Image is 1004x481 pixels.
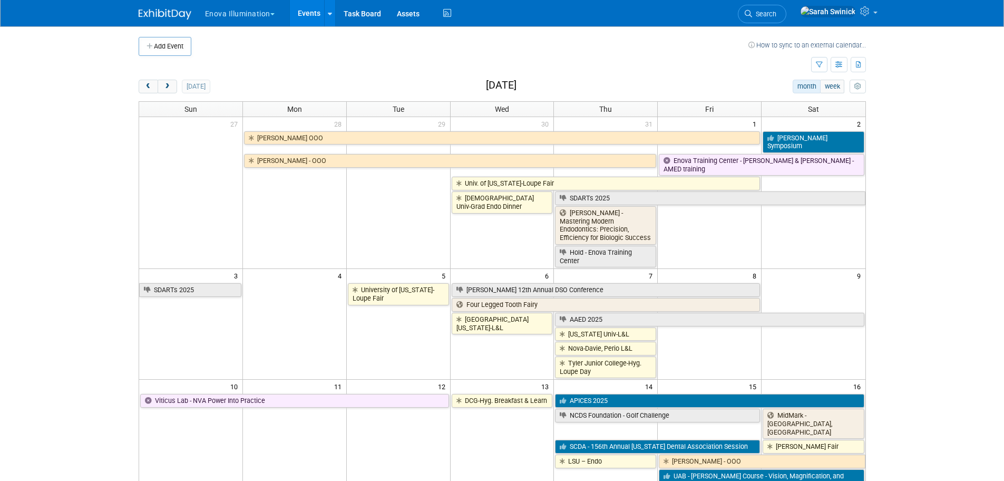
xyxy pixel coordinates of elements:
[748,41,866,49] a: How to sync to an external calendar...
[158,80,177,93] button: next
[139,283,241,297] a: SDARTs 2025
[555,191,865,205] a: SDARTs 2025
[229,117,242,130] span: 27
[486,80,516,91] h2: [DATE]
[452,191,553,213] a: [DEMOGRAPHIC_DATA] Univ-Grad Endo Dinner
[555,394,864,408] a: APICES 2025
[233,269,242,282] span: 3
[856,269,865,282] span: 9
[140,394,449,408] a: Viticus Lab - NVA Power Into Practice
[287,105,302,113] span: Mon
[393,105,404,113] span: Tue
[540,117,553,130] span: 30
[452,394,553,408] a: DCG-Hyg. Breakfast & Learn
[555,206,656,245] a: [PERSON_NAME] - Mastering Modern Endodontics: Precision, Efficiency for Biologic Success
[856,117,865,130] span: 2
[452,298,761,312] a: Four Legged Tooth Fairy
[850,80,865,93] button: myCustomButton
[705,105,714,113] span: Fri
[244,154,656,168] a: [PERSON_NAME] - OOO
[495,105,509,113] span: Wed
[555,409,760,422] a: NCDS Foundation - Golf Challenge
[555,246,656,267] a: Hold - Enova Training Center
[348,283,449,305] a: University of [US_STATE]-Loupe Fair
[644,380,657,393] span: 14
[748,380,761,393] span: 15
[852,380,865,393] span: 16
[763,440,864,454] a: [PERSON_NAME] Fair
[555,328,656,341] a: [US_STATE] Univ-L&L
[544,269,553,282] span: 6
[752,269,761,282] span: 8
[820,80,844,93] button: week
[599,105,612,113] span: Thu
[184,105,197,113] span: Sun
[555,440,760,454] a: SCDA - 156th Annual [US_STATE] Dental Association Session
[555,342,656,355] a: Nova-Davie, Perio L&L
[452,283,761,297] a: [PERSON_NAME] 12th Annual DSO Conference
[555,313,864,326] a: AAED 2025
[763,131,864,153] a: [PERSON_NAME] Symposium
[452,313,553,334] a: [GEOGRAPHIC_DATA][US_STATE]-L&L
[139,80,158,93] button: prev
[659,154,864,176] a: Enova Training Center - [PERSON_NAME] & [PERSON_NAME] - AMED training
[540,380,553,393] span: 13
[555,357,656,378] a: Tyler Junior College-Hyg. Loupe Day
[648,269,657,282] span: 7
[229,380,242,393] span: 10
[854,83,861,90] i: Personalize Calendar
[800,6,856,17] img: Sarah Swinick
[644,117,657,130] span: 31
[752,117,761,130] span: 1
[437,117,450,130] span: 29
[333,380,346,393] span: 11
[752,10,776,18] span: Search
[244,131,760,145] a: [PERSON_NAME] OOO
[441,269,450,282] span: 5
[555,455,656,468] a: LSU – Endo
[337,269,346,282] span: 4
[333,117,346,130] span: 28
[763,409,864,439] a: MidMark - [GEOGRAPHIC_DATA], [GEOGRAPHIC_DATA]
[437,380,450,393] span: 12
[738,5,786,23] a: Search
[452,177,761,190] a: Univ. of [US_STATE]-Loupe Fair
[808,105,819,113] span: Sat
[793,80,821,93] button: month
[182,80,210,93] button: [DATE]
[139,37,191,56] button: Add Event
[659,455,865,468] a: [PERSON_NAME] - OOO
[139,9,191,20] img: ExhibitDay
